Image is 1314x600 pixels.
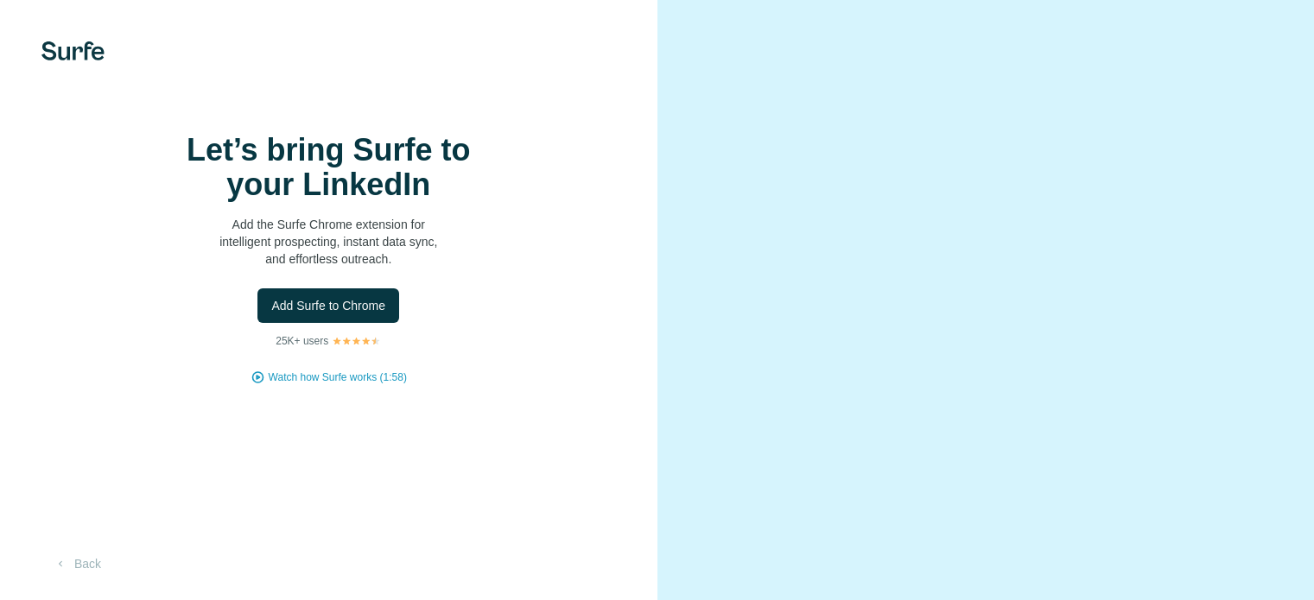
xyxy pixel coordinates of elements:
button: Back [41,548,113,579]
button: Add Surfe to Chrome [257,288,399,323]
img: Rating Stars [332,336,381,346]
p: 25K+ users [276,333,328,349]
img: Surfe's logo [41,41,105,60]
h1: Let’s bring Surfe to your LinkedIn [156,133,501,202]
span: Add Surfe to Chrome [271,297,385,314]
p: Add the Surfe Chrome extension for intelligent prospecting, instant data sync, and effortless out... [156,216,501,268]
button: Watch how Surfe works (1:58) [269,369,407,385]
